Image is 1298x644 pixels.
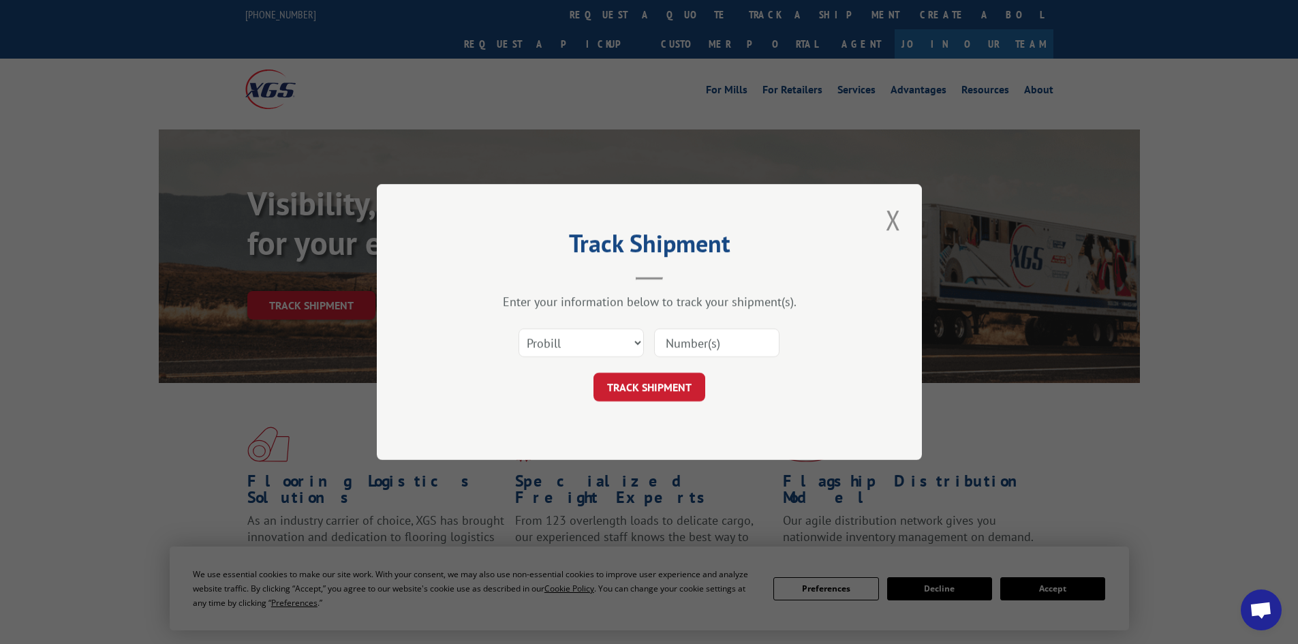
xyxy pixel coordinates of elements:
div: Enter your information below to track your shipment(s). [445,294,854,309]
a: Open chat [1241,589,1282,630]
h2: Track Shipment [445,234,854,260]
button: TRACK SHIPMENT [593,373,705,401]
button: Close modal [882,201,905,239]
input: Number(s) [654,328,779,357]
